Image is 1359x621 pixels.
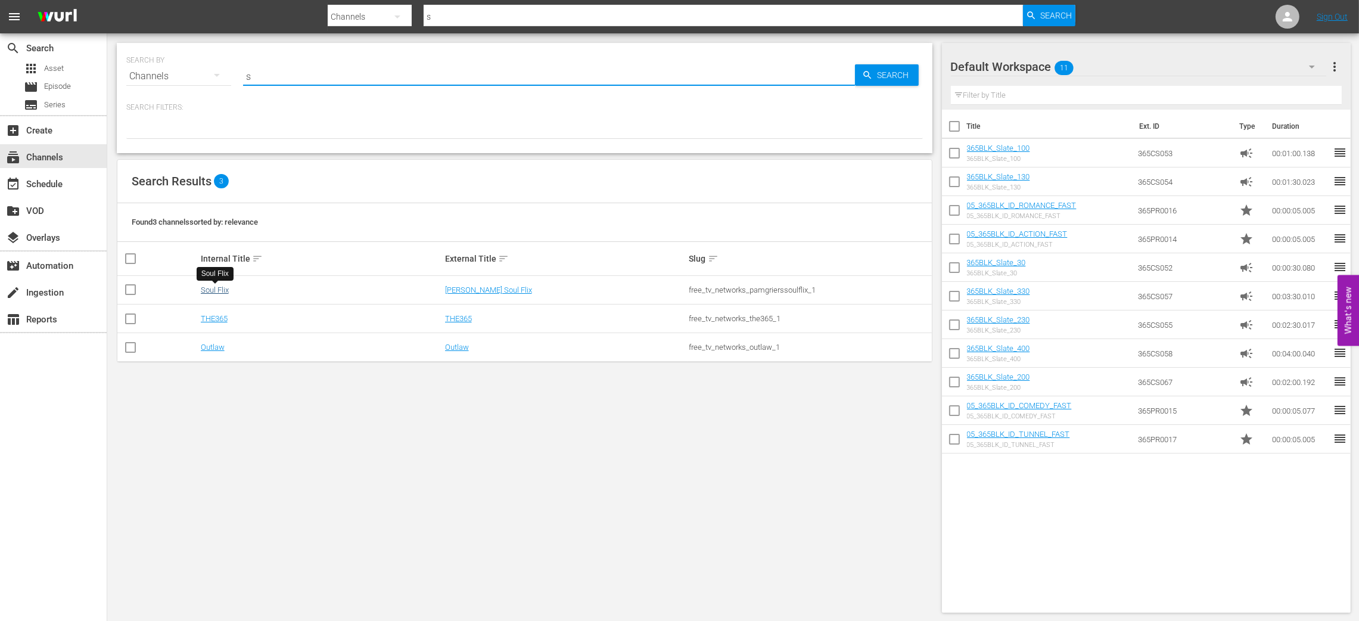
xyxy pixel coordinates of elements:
[1133,368,1234,396] td: 365CS067
[1239,146,1254,160] span: Ad
[29,3,86,31] img: ans4CAIJ8jUAAAAAAAAAAAAAAAAAAAAAAAAgQb4GAAAAAAAAAAAAAAAAAAAAAAAAJMjXAAAAAAAAAAAAAAAAAAAAAAAAgAT5G...
[24,80,38,94] span: Episode
[967,110,1132,143] th: Title
[1333,317,1347,331] span: reorder
[1133,167,1234,196] td: 365CS054
[1333,260,1347,274] span: reorder
[1040,5,1072,26] span: Search
[1133,282,1234,310] td: 365CS057
[6,150,20,164] span: Channels
[6,41,20,55] span: Search
[1267,139,1333,167] td: 00:01:00.138
[1265,110,1336,143] th: Duration
[1132,110,1233,143] th: Ext. ID
[1267,225,1333,253] td: 00:00:05.005
[689,314,930,323] div: free_tv_networks_the365_1
[44,63,64,74] span: Asset
[6,312,20,327] span: Reports
[445,285,532,294] a: [PERSON_NAME] Soul Flix
[1333,374,1347,389] span: reorder
[1133,339,1234,368] td: 365CS058
[6,177,20,191] span: Schedule
[1333,174,1347,188] span: reorder
[1239,289,1254,303] span: Ad
[855,64,919,86] button: Search
[967,344,1030,353] a: 365BLK_Slate_400
[967,430,1070,439] a: 05_365BLK_ID_TUNNEL_FAST
[24,98,38,112] span: Series
[1239,203,1254,218] span: Promo
[967,241,1068,249] div: 05_365BLK_ID_ACTION_FAST
[689,285,930,294] div: free_tv_networks_pamgrierssoulflix_1
[1239,375,1254,389] span: Ad
[967,401,1072,410] a: 05_365BLK_ID_COMEDY_FAST
[1055,55,1074,80] span: 11
[1239,346,1254,361] span: Ad
[1239,175,1254,189] span: Ad
[1133,253,1234,282] td: 365CS052
[967,441,1070,449] div: 05_365BLK_ID_TUNNEL_FAST
[1327,60,1342,74] span: more_vert
[967,144,1030,153] a: 365BLK_Slate_100
[967,184,1030,191] div: 365BLK_Slate_130
[967,355,1030,363] div: 365BLK_Slate_400
[1133,425,1234,454] td: 365PR0017
[1239,232,1254,246] span: Promo
[967,258,1026,267] a: 365BLK_Slate_30
[1239,432,1254,446] span: Promo
[132,218,258,226] span: Found 3 channels sorted by: relevance
[1333,231,1347,246] span: reorder
[1333,145,1347,160] span: reorder
[201,285,229,294] a: Soul Flix
[967,372,1030,381] a: 365BLK_Slate_200
[1133,139,1234,167] td: 365CS053
[126,103,923,113] p: Search Filters:
[1133,310,1234,339] td: 365CS055
[1133,396,1234,425] td: 365PR0015
[1239,403,1254,418] span: Promo
[967,327,1030,334] div: 365BLK_Slate_230
[1133,225,1234,253] td: 365PR0014
[967,201,1077,210] a: 05_365BLK_ID_ROMANCE_FAST
[708,253,719,264] span: sort
[445,314,472,323] a: THE365
[126,60,231,93] div: Channels
[1239,260,1254,275] span: Ad
[1333,203,1347,217] span: reorder
[201,251,441,266] div: Internal Title
[1267,425,1333,454] td: 00:00:05.005
[1333,431,1347,446] span: reorder
[498,253,509,264] span: sort
[1333,346,1347,360] span: reorder
[967,384,1030,392] div: 365BLK_Slate_200
[689,343,930,352] div: free_tv_networks_outlaw_1
[1338,275,1359,346] button: Open Feedback Widget
[967,172,1030,181] a: 365BLK_Slate_130
[967,229,1068,238] a: 05_365BLK_ID_ACTION_FAST
[1267,396,1333,425] td: 00:00:05.077
[1317,12,1348,21] a: Sign Out
[201,343,225,352] a: Outlaw
[1267,253,1333,282] td: 00:00:30.080
[44,99,66,111] span: Series
[6,285,20,300] span: Ingestion
[24,61,38,76] span: Asset
[689,251,930,266] div: Slug
[1267,339,1333,368] td: 00:04:00.040
[1327,52,1342,81] button: more_vert
[252,253,263,264] span: sort
[1239,318,1254,332] span: Ad
[6,231,20,245] span: Overlays
[951,50,1327,83] div: Default Workspace
[6,123,20,138] span: Create
[967,269,1026,277] div: 365BLK_Slate_30
[873,64,919,86] span: Search
[6,259,20,273] span: Automation
[1333,403,1347,417] span: reorder
[967,287,1030,296] a: 365BLK_Slate_330
[1267,368,1333,396] td: 00:02:00.192
[967,212,1077,220] div: 05_365BLK_ID_ROMANCE_FAST
[1267,196,1333,225] td: 00:00:05.005
[1267,282,1333,310] td: 00:03:30.010
[44,80,71,92] span: Episode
